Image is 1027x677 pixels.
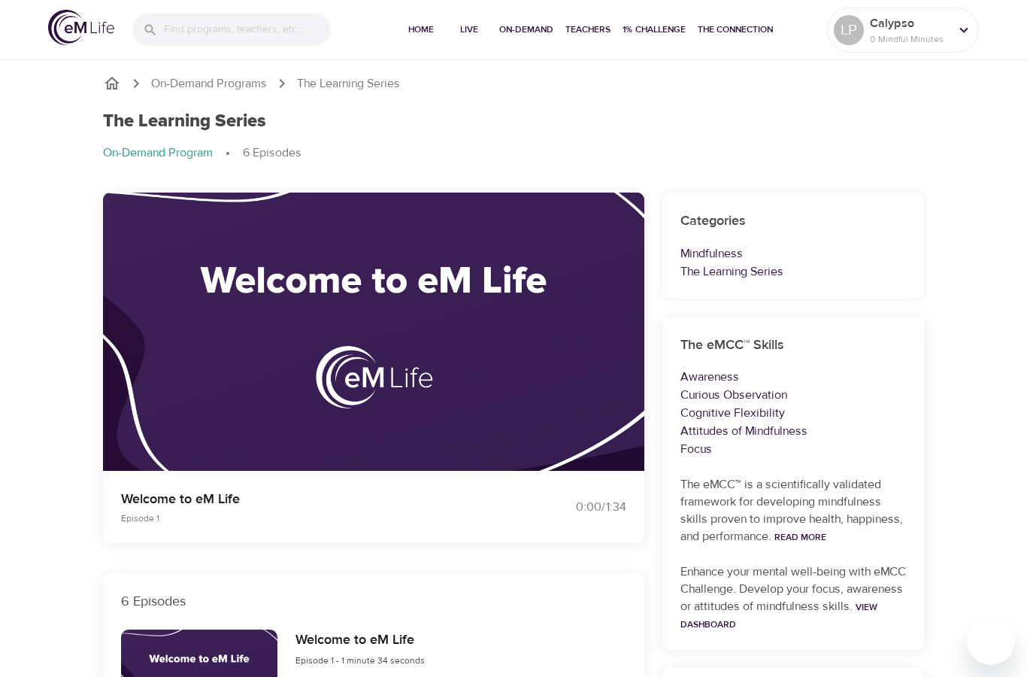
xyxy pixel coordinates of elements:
input: Find programs, teachers, etc... [164,14,331,46]
img: logo [48,10,114,45]
div: LP [834,15,864,45]
a: On-Demand Programs [151,75,267,93]
span: 1% Challenge [623,22,686,38]
a: Read More [774,531,826,543]
nav: breadcrumb [103,144,924,162]
span: The Connection [698,22,773,38]
p: Welcome to eM Life [121,489,495,509]
h6: Categories [680,211,906,232]
p: The eMCC™ is a scientifically validated framework for developing mindfulness skills proven to imp... [680,476,906,545]
p: Episode 1 [121,512,495,525]
p: The Learning Series [297,75,400,93]
div: 0:00 / 1:34 [513,499,626,516]
nav: breadcrumb [103,74,924,93]
span: Episode 1 - 1 minute 34 seconds [295,654,425,666]
p: Calypso [870,14,950,32]
p: 6 Episodes [243,144,301,162]
span: Live [451,22,487,38]
h1: The Learning Series [103,111,266,132]
h6: The eMCC™ Skills [680,335,906,357]
p: Attitudes of Mindfulness [680,422,906,440]
p: The Learning Series [680,263,906,281]
p: Curious Observation [680,386,906,404]
p: 6 Episodes [121,591,626,612]
a: View Dashboard [680,601,877,630]
span: Home [403,22,439,38]
p: Awareness [680,368,906,386]
span: On-Demand [499,22,553,38]
p: On-Demand Program [103,144,213,162]
p: Mindfulness [680,244,906,263]
p: Focus [680,440,906,458]
iframe: Button to launch messaging window [967,617,1015,665]
p: Cognitive Flexibility [680,404,906,422]
p: 0 Mindful Minutes [870,32,950,46]
p: Enhance your mental well-being with eMCC Challenge. Develop your focus, awareness or attitudes of... [680,563,906,633]
h6: Welcome to eM Life [295,630,425,651]
span: Teachers [565,22,610,38]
